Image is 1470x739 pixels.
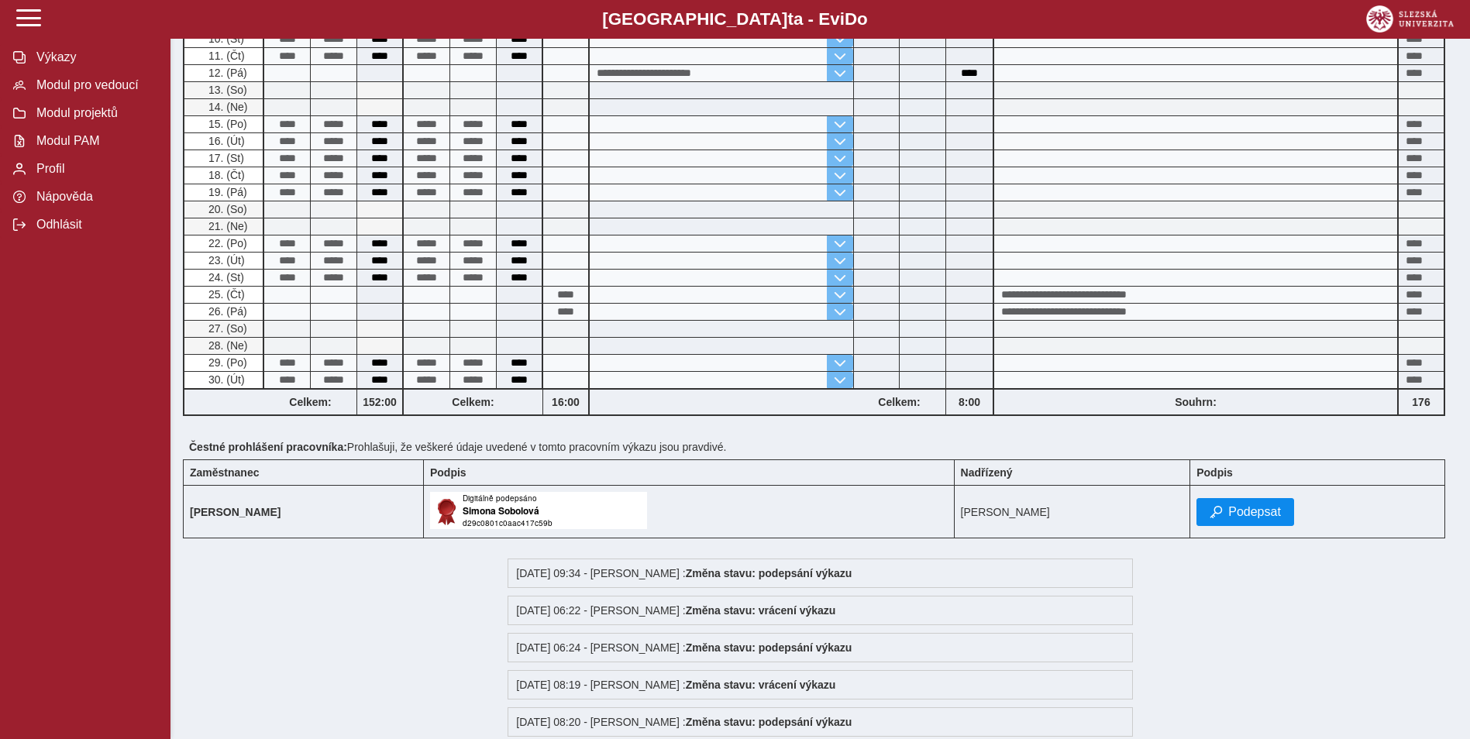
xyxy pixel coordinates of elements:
[508,633,1133,662] div: [DATE] 06:24 - [PERSON_NAME] :
[205,305,247,318] span: 26. (Pá)
[1366,5,1454,33] img: logo_web_su.png
[404,396,542,408] b: Celkem:
[686,679,836,691] b: Změna stavu: vrácení výkazu
[857,9,868,29] span: o
[686,716,852,728] b: Změna stavu: podepsání výkazu
[32,50,157,64] span: Výkazy
[183,435,1458,459] div: Prohlašuji, že veškeré údaje uvedené v tomto pracovním výkazu jsou pravdivé.
[1196,466,1233,479] b: Podpis
[205,50,245,62] span: 11. (Čt)
[845,9,857,29] span: D
[853,396,945,408] b: Celkem:
[32,190,157,204] span: Nápověda
[508,559,1133,588] div: [DATE] 09:34 - [PERSON_NAME] :
[205,271,244,284] span: 24. (St)
[686,567,852,579] b: Změna stavu: podepsání výkazu
[205,169,245,181] span: 18. (Čt)
[357,396,402,408] b: 152:00
[1399,396,1444,408] b: 176
[787,9,793,29] span: t
[205,67,247,79] span: 12. (Pá)
[32,218,157,232] span: Odhlásit
[430,466,466,479] b: Podpis
[686,604,836,617] b: Změna stavu: vrácení výkazu
[543,396,588,408] b: 16:00
[205,288,245,301] span: 25. (Čt)
[205,339,248,352] span: 28. (Ne)
[32,106,157,120] span: Modul projektů
[508,596,1133,625] div: [DATE] 06:22 - [PERSON_NAME] :
[205,84,247,96] span: 13. (So)
[205,220,248,232] span: 21. (Ne)
[205,254,245,266] span: 23. (Út)
[205,356,247,369] span: 29. (Po)
[205,373,245,386] span: 30. (Út)
[189,441,347,453] b: Čestné prohlášení pracovníka:
[205,135,245,147] span: 16. (Út)
[32,78,157,92] span: Modul pro vedoucí
[961,466,1013,479] b: Nadřízený
[32,162,157,176] span: Profil
[946,396,993,408] b: 8:00
[205,186,247,198] span: 19. (Pá)
[508,670,1133,699] div: [DATE] 08:19 - [PERSON_NAME] :
[46,9,1424,29] b: [GEOGRAPHIC_DATA] a - Evi
[32,134,157,148] span: Modul PAM
[686,641,852,654] b: Změna stavu: podepsání výkazu
[1175,396,1217,408] b: Souhrn:
[205,322,247,335] span: 27. (So)
[190,506,281,518] b: [PERSON_NAME]
[1196,498,1294,526] button: Podepsat
[430,492,647,529] img: Digitálně podepsáno uživatelem
[508,707,1133,737] div: [DATE] 08:20 - [PERSON_NAME] :
[205,33,244,45] span: 10. (St)
[1228,505,1281,519] span: Podepsat
[205,101,248,113] span: 14. (Ne)
[205,152,244,164] span: 17. (St)
[205,237,247,249] span: 22. (Po)
[205,118,247,130] span: 15. (Po)
[264,396,356,408] b: Celkem:
[205,203,247,215] span: 20. (So)
[190,466,259,479] b: Zaměstnanec
[954,486,1190,538] td: [PERSON_NAME]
